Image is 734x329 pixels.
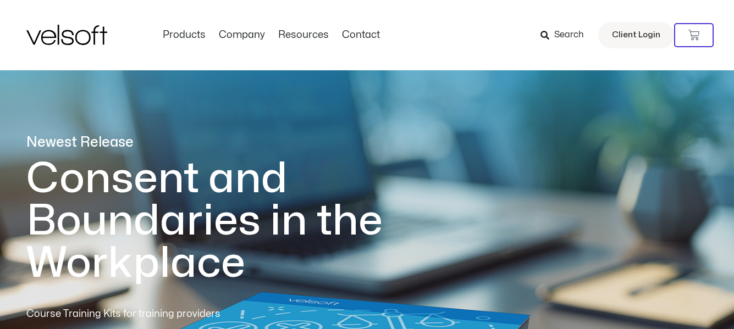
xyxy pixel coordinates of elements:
[598,22,674,48] a: Client Login
[212,29,272,41] a: CompanyMenu Toggle
[26,25,107,45] img: Velsoft Training Materials
[554,28,584,42] span: Search
[26,133,428,152] p: Newest Release
[26,306,300,322] p: Course Training Kits for training providers
[540,26,592,44] a: Search
[156,29,212,41] a: ProductsMenu Toggle
[335,29,387,41] a: ContactMenu Toggle
[26,158,428,285] h1: Consent and Boundaries in the Workplace
[156,29,387,41] nav: Menu
[612,28,660,42] span: Client Login
[272,29,335,41] a: ResourcesMenu Toggle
